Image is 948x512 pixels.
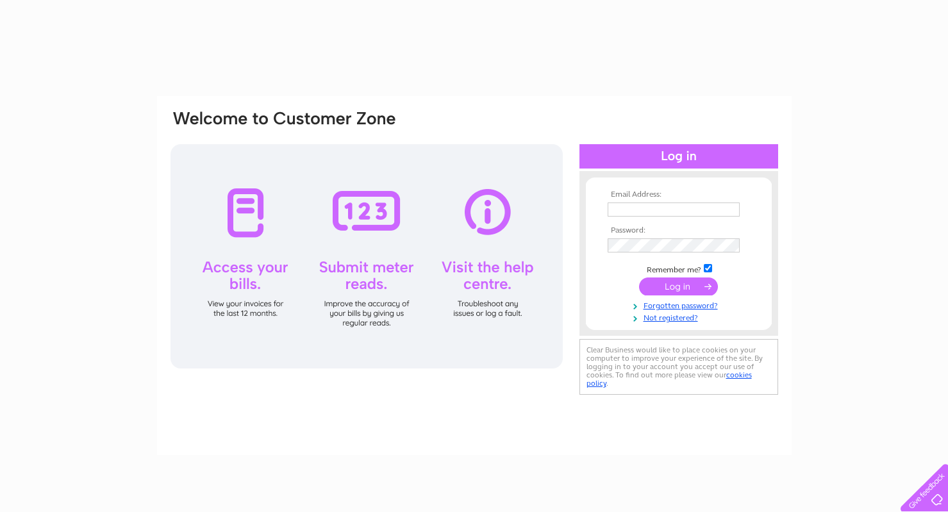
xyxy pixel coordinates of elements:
input: Submit [639,277,718,295]
th: Password: [604,226,753,235]
a: cookies policy [586,370,752,388]
td: Remember me? [604,262,753,275]
a: Forgotten password? [608,299,753,311]
div: Clear Business would like to place cookies on your computer to improve your experience of the sit... [579,339,778,395]
a: Not registered? [608,311,753,323]
th: Email Address: [604,190,753,199]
